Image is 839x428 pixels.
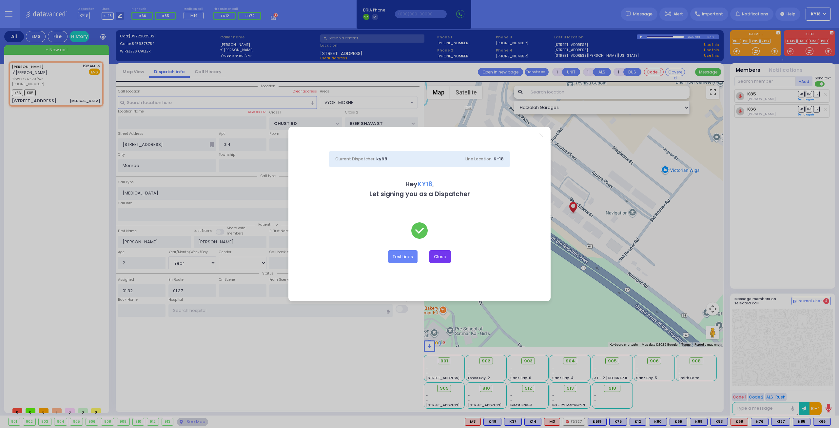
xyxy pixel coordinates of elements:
[405,180,434,189] b: Hey ,
[429,250,451,263] button: Close
[539,133,543,137] a: Close
[411,222,428,239] img: check-green.svg
[418,180,432,189] span: KY18
[465,156,493,162] span: Line Location:
[369,190,470,198] b: Let signing you as a Dispatcher
[335,156,375,162] span: Current Dispatcher:
[494,156,504,162] span: K-18
[376,156,387,162] span: ky68
[388,250,418,263] button: Test Lines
